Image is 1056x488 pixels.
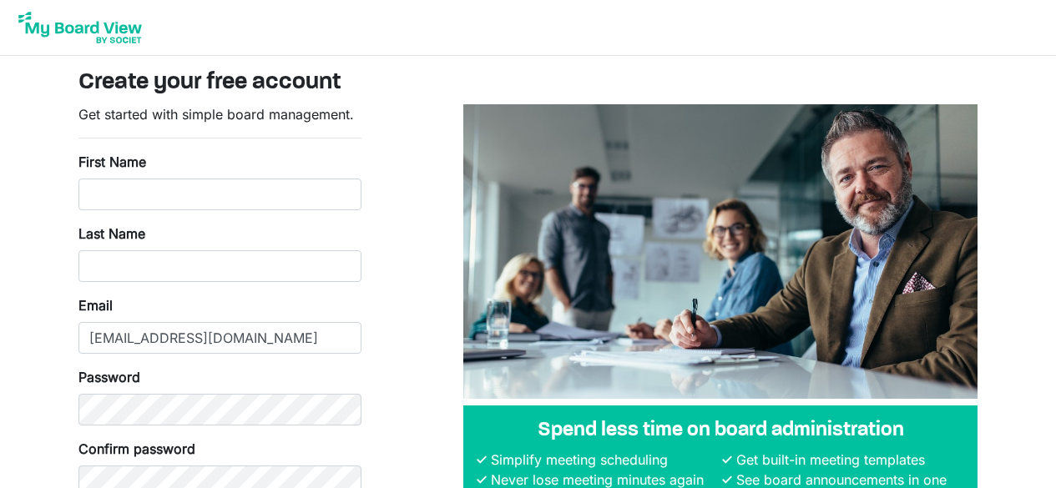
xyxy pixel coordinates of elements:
label: Confirm password [78,439,195,459]
span: Get started with simple board management. [78,106,354,123]
img: A photograph of board members sitting at a table [463,104,978,399]
h3: Create your free account [78,69,978,98]
li: Simplify meeting scheduling [487,450,719,470]
label: Password [78,367,140,387]
h4: Spend less time on board administration [477,419,964,443]
label: First Name [78,152,146,172]
li: Get built-in meeting templates [732,450,964,470]
img: My Board View Logo [13,7,147,48]
label: Email [78,295,113,315]
label: Last Name [78,224,145,244]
